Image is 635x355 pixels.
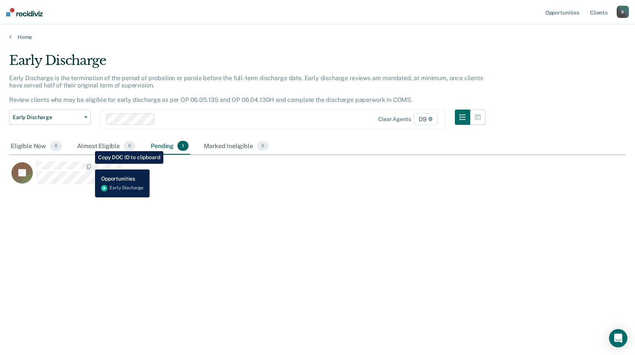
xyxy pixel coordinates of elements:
div: Clear agents [378,116,411,123]
div: Early Discharge [9,53,485,74]
div: Marked Ineligible0 [202,138,270,155]
div: Almost Eligible0 [76,138,137,155]
button: Early Discharge [9,110,91,125]
span: 0 [257,141,269,151]
span: 0 [124,141,135,151]
p: Early Discharge is the termination of the period of probation or parole before the full-term disc... [9,74,483,104]
a: Home [9,34,626,40]
span: 1 [177,141,189,151]
span: Early Discharge [13,114,81,121]
span: D9 [414,113,438,125]
div: Eligible Now0 [9,138,63,155]
div: CaseloadOpportunityCell-0820899 [9,161,549,192]
span: 0 [50,141,62,151]
div: Pending1 [149,138,190,155]
div: Open Intercom Messenger [609,329,627,347]
button: B [617,6,629,18]
img: Recidiviz [6,8,43,16]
